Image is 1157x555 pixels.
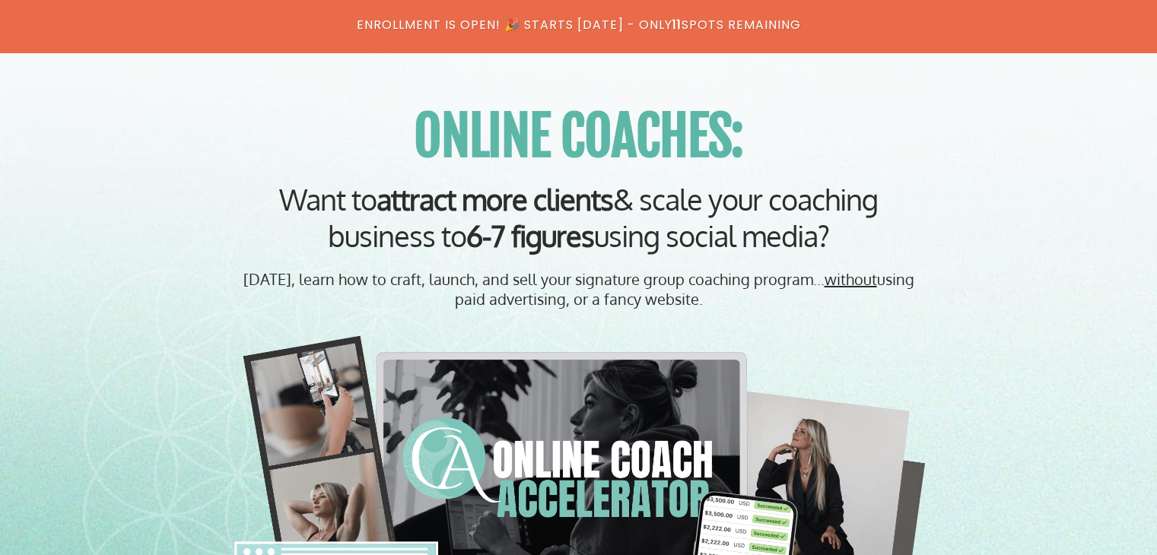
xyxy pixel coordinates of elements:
h2: ENROLLMENT IS OPEN! 🎉 STARTS [DATE] - ONLY SPOTS REMAINING [161,15,997,53]
div: [DATE], learn how to craft, launch, and sell your signature group coaching program... using paid ... [229,269,929,309]
b: ONLINE COACHES: [414,103,743,170]
div: Want to & scale your coaching business to using social media? [229,181,929,254]
b: 6-7 figures [466,217,594,254]
b: attract more clients [377,181,613,217]
b: 11 [672,16,682,33]
u: without [825,269,877,289]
